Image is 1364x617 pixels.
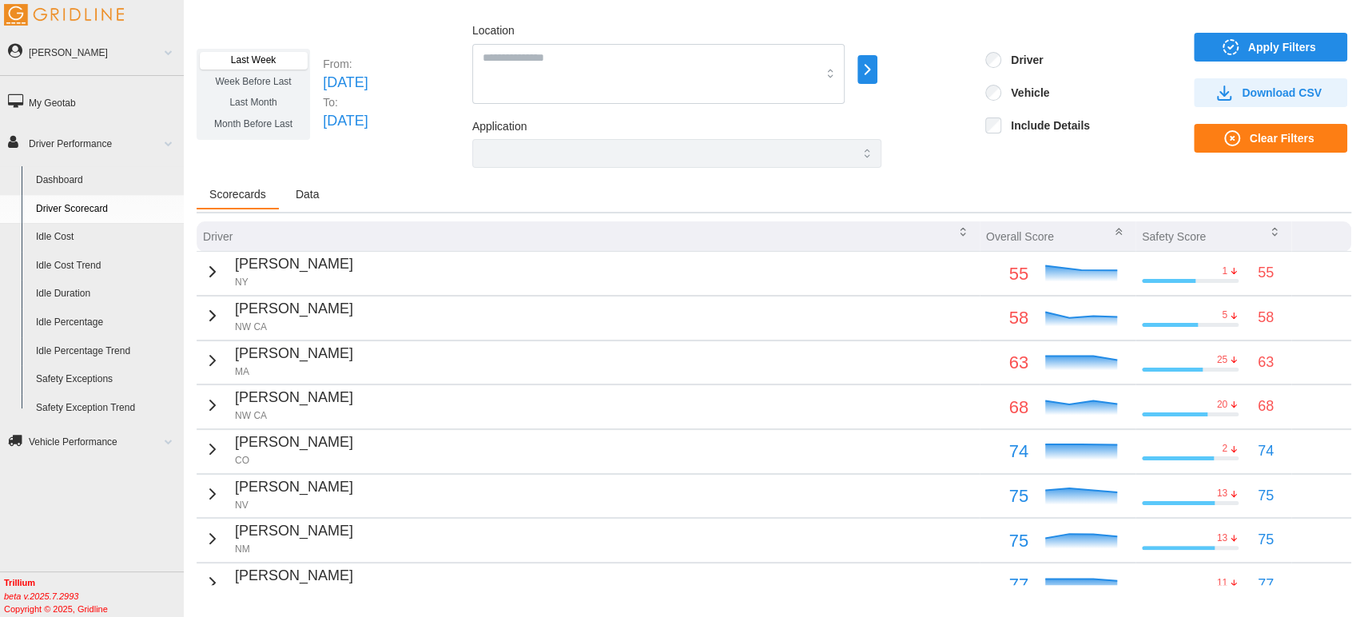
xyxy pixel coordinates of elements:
p: 20 [1217,398,1227,412]
button: [PERSON_NAME]NW CA [203,298,353,334]
button: [PERSON_NAME]NW CA [203,387,353,423]
span: Last Month [229,97,276,108]
i: beta v.2025.7.2993 [4,591,78,601]
p: Overall Score [986,229,1054,245]
a: Idle Cost [29,223,184,252]
a: Driver Scorecard [29,195,184,224]
p: 74 [986,437,1028,465]
span: Clear Filters [1250,125,1314,152]
img: Gridline [4,4,124,26]
button: [PERSON_NAME]NY [203,253,353,289]
p: To: [323,94,368,110]
p: 13 [1217,487,1227,500]
p: Driver [203,229,233,245]
button: Apply Filters [1194,33,1347,62]
p: NV [235,499,353,512]
p: [PERSON_NAME] [235,432,353,454]
b: Trillium [4,578,35,587]
p: 63 [1258,352,1274,374]
p: MA [235,365,353,379]
button: [PERSON_NAME]NV [203,476,353,512]
p: 11 [1217,576,1227,590]
p: NM [235,543,353,556]
p: From: [323,56,368,72]
p: 68 [986,393,1028,421]
span: Scorecards [209,189,266,200]
span: Data [296,189,320,200]
p: 63 [986,348,1028,376]
p: Safety Score [1142,229,1206,245]
p: [PERSON_NAME] [235,387,353,409]
a: Idle Duration [29,280,184,308]
label: Vehicle [1001,85,1049,101]
label: Application [472,118,527,136]
button: [PERSON_NAME]MA [203,343,353,379]
p: 5 [1222,308,1227,322]
p: 75 [986,527,1028,555]
p: NW CA [235,320,353,334]
a: Safety Exception Trend [29,394,184,423]
p: [PERSON_NAME] [235,565,353,587]
button: [PERSON_NAME]NM [203,520,353,556]
a: Idle Percentage Trend [29,337,184,366]
label: Driver [1001,52,1043,68]
p: 77 [1258,574,1274,596]
a: Idle Cost Trend [29,252,184,281]
p: 25 [1217,353,1227,367]
p: 75 [1258,529,1274,551]
span: Last Week [231,54,276,66]
p: [PERSON_NAME] [235,253,353,276]
button: Clear Filters [1194,124,1347,153]
p: 58 [986,304,1028,332]
p: 68 [1258,396,1274,418]
span: Week Before Last [215,76,291,87]
span: Month Before Last [214,118,292,129]
p: 74 [1258,440,1274,463]
a: Safety Exceptions [29,365,184,394]
p: [PERSON_NAME] [235,298,353,320]
p: [DATE] [323,110,368,133]
p: CO [235,454,353,468]
p: [DATE] [323,72,368,94]
a: Idle Percentage [29,308,184,337]
p: [PERSON_NAME] [235,520,353,543]
label: Location [472,22,515,40]
p: 77 [986,571,1028,599]
p: NY [235,276,353,289]
p: 75 [986,482,1028,510]
div: Copyright © 2025, Gridline [4,576,184,615]
p: 1 [1222,265,1227,278]
p: 13 [1217,531,1227,545]
button: Download CSV [1194,78,1347,107]
p: [PERSON_NAME] [235,476,353,499]
p: 75 [1258,485,1274,508]
span: Download CSV [1242,79,1322,106]
span: Apply Filters [1248,34,1316,61]
p: 2 [1222,442,1227,456]
p: NW CA [235,409,353,423]
label: Include Details [1001,117,1090,133]
a: Dashboard [29,166,184,195]
p: 58 [1258,307,1274,329]
p: 55 [986,260,1028,288]
button: [PERSON_NAME]CO [203,432,353,468]
p: 55 [1258,262,1274,285]
p: [PERSON_NAME] [235,343,353,365]
button: [PERSON_NAME]PA [203,565,353,601]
